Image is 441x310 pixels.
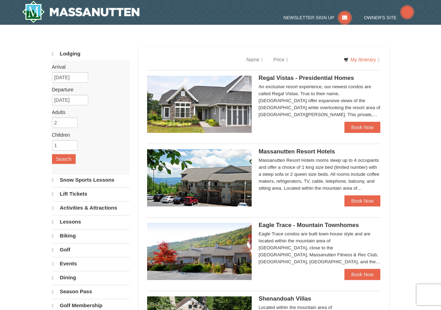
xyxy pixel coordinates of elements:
a: Owner's Site [364,15,414,20]
a: Season Pass [52,285,130,298]
img: 19218991-1-902409a9.jpg [147,76,252,133]
a: Book Now [344,122,381,133]
div: Eagle Trace condos are built town-house style and are located within the mountain area of [GEOGRA... [259,230,381,265]
a: Snow Sports Lessons [52,173,130,187]
span: Massanutten Resort Hotels [259,148,335,155]
button: Search [52,154,76,164]
label: Arrival [52,63,124,70]
span: Shenandoah Villas [259,295,311,302]
span: Regal Vistas - Presidential Homes [259,75,354,81]
a: Dining [52,271,130,284]
img: 19219026-1-e3b4ac8e.jpg [147,149,252,206]
div: An exclusive resort experience, our newest condos are called Regal Vistas. True to their name, [G... [259,83,381,118]
span: Newsletter Sign Up [283,15,334,20]
a: Events [52,257,130,270]
a: Activities & Attractions [52,201,130,214]
div: Massanutten Resort Hotels rooms sleep up to 4 occupants and offer a choice of 1 king size bed (li... [259,157,381,192]
a: Lessons [52,215,130,228]
a: Biking [52,229,130,242]
label: Adults [52,109,124,116]
a: Lift Tickets [52,187,130,201]
a: Name [241,53,268,67]
img: Massanutten Resort Logo [22,1,140,23]
a: My Itinerary [339,54,384,65]
a: Price [268,53,293,67]
label: Children [52,131,124,138]
a: Book Now [344,269,381,280]
a: Book Now [344,195,381,206]
a: Golf [52,243,130,256]
a: Newsletter Sign Up [283,15,352,20]
span: Owner's Site [364,15,397,20]
label: Departure [52,86,124,93]
span: Eagle Trace - Mountain Townhomes [259,222,359,228]
img: 19218983-1-9b289e55.jpg [147,223,252,280]
a: Massanutten Resort [22,1,140,23]
a: Lodging [52,47,130,60]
